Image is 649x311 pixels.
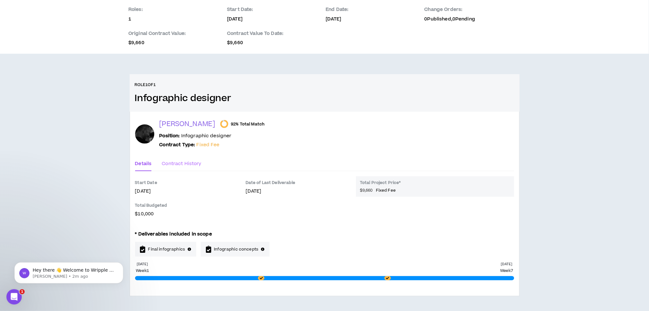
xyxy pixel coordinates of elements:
[425,16,475,22] p: 0 Published,
[128,16,224,22] p: 1
[425,6,475,13] p: Change Orders:
[197,141,220,148] span: Fixed Fee
[246,180,295,185] p: Date of Last Deliverable
[159,141,195,148] b: Contract Type:
[128,6,224,13] p: Roles:
[5,249,133,294] iframe: Intercom notifications message
[231,122,264,127] span: 92% Total Match
[501,262,512,267] p: [DATE]
[135,93,515,104] h3: Infographic designer
[452,16,475,22] span: 0 Pending
[227,6,323,13] p: Start Date:
[20,289,25,294] span: 1
[135,124,154,144] div: geoff c.
[135,82,156,88] h6: Role 1 of 1
[214,247,258,252] span: Infographic concepts
[360,180,510,188] p: Total Project Price*
[148,247,185,252] span: Final infographics
[227,30,323,37] p: Contract Value To Date:
[135,231,212,238] p: * Deliverables included in scope
[135,203,239,211] p: Total Budgeted
[162,160,201,167] div: Contract History
[128,30,224,37] p: Original Contract Value:
[360,188,373,193] span: $9,660
[326,16,422,22] p: [DATE]
[246,188,350,195] p: [DATE]
[136,268,149,274] p: Week 1
[135,188,239,195] p: [DATE]
[128,40,224,46] p: $9,660
[159,132,231,140] p: Infographic designer
[135,211,239,218] p: $10,000
[6,289,22,305] iframe: Intercom live chat
[500,268,513,274] p: Week 7
[137,262,148,267] p: [DATE]
[376,188,396,193] span: Fixed Fee
[326,6,422,13] p: End Date:
[135,180,157,185] p: Start Date
[227,40,323,46] p: $9,660
[227,16,323,22] p: [DATE]
[135,160,152,167] div: Details
[159,120,215,129] p: [PERSON_NAME]
[159,132,180,139] b: Position:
